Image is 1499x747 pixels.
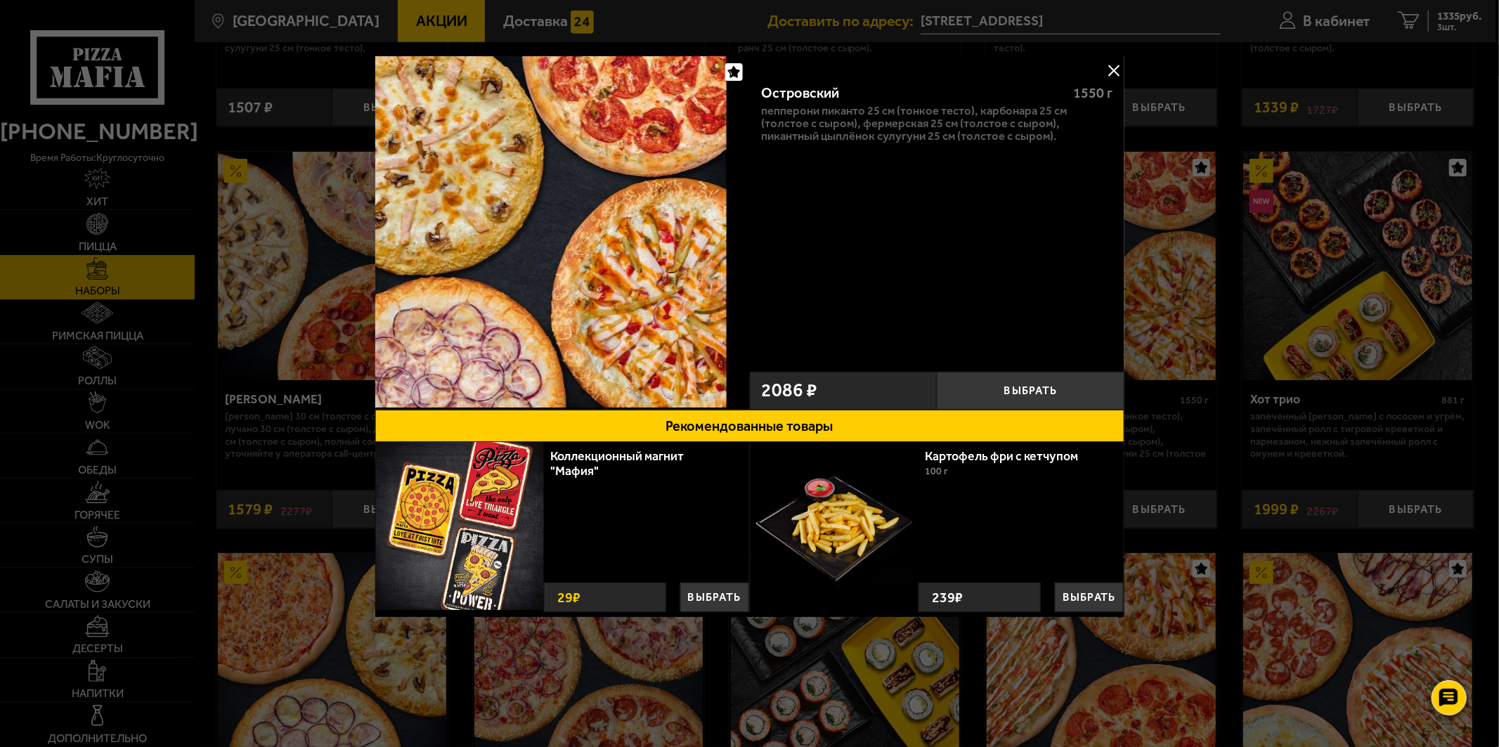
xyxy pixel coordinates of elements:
[1073,84,1112,101] span: 1550 г
[926,465,949,477] span: 100 г
[550,448,684,479] a: Коллекционный магнит "Мафия"
[937,372,1124,410] button: Выбрать
[929,583,967,611] strong: 239 ₽
[761,381,817,400] span: 2086 ₽
[761,84,1060,101] div: Островский
[926,448,1094,464] a: Картофель фри с кетчупом
[554,583,584,611] strong: 29 ₽
[680,583,749,612] button: Выбрать
[375,56,749,410] a: Островский
[375,410,1124,442] button: Рекомендованные товары
[1055,583,1124,612] button: Выбрать
[375,56,726,408] img: Островский
[761,105,1112,142] p: Пепперони Пиканто 25 см (тонкое тесто), Карбонара 25 см (толстое с сыром), Фермерская 25 см (толс...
